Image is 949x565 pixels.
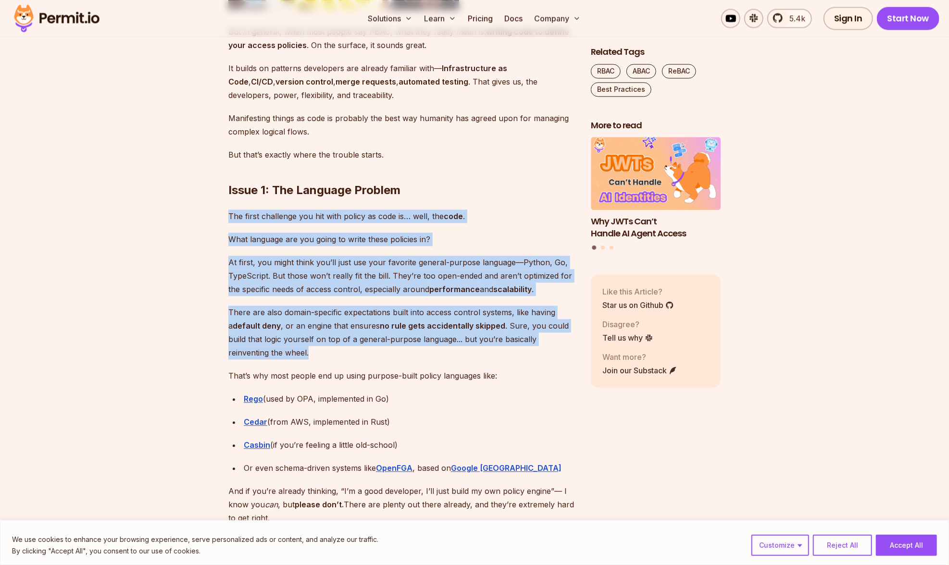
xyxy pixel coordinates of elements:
strong: Infrastructure as Code [228,63,507,86]
h2: More to read [591,120,721,132]
div: (if you’re feeling a little old-school) [244,438,575,452]
button: Go to slide 3 [610,246,613,250]
h2: Related Tags [591,46,721,58]
p: What language are you going to write these policies in? [228,233,575,246]
a: Best Practices [591,82,651,97]
div: (used by OPA, implemented in Go) [244,392,575,405]
a: Docs [500,9,526,28]
a: Rego [244,394,263,404]
button: Accept All [876,535,937,556]
a: Casbin [244,440,270,450]
p: It builds on patterns developers are already familiar with— , , , , . That gives us, the develope... [228,61,575,102]
div: Posts [591,137,721,251]
strong: please don’t. [295,500,344,509]
a: RBAC [591,64,621,78]
strong: default deny [233,321,281,331]
a: Star us on Github [602,299,674,311]
p: But that’s exactly where the trouble starts. [228,148,575,161]
button: Company [530,9,585,28]
em: can [265,500,278,509]
a: Why JWTs Can’t Handle AI Agent AccessWhy JWTs Can’t Handle AI Agent Access [591,137,721,240]
span: 5.4k [784,12,805,24]
strong: no rule gets accidentally skipped [380,321,505,331]
a: ABAC [626,64,656,78]
strong: CI/CD [251,77,273,86]
p: Manifesting things as code is probably the best way humanity has agreed upon for managing complex... [228,111,575,138]
p: There are also domain-specific expectations built into access control systems, like having a , or... [228,306,575,359]
strong: performance [429,284,480,294]
h2: Issue 1: The Language Problem [228,144,575,198]
a: Tell us why [602,332,653,344]
strong: writing code to define your access policies [228,27,569,50]
p: At first, you might think you’ll just use your favorite general-purpose language—Python, Go, Type... [228,256,575,296]
strong: version control [275,77,333,86]
a: ReBAC [662,64,696,78]
h3: Why JWTs Can’t Handle AI Agent Access [591,216,721,240]
a: Sign In [824,7,873,30]
a: Start Now [877,7,940,30]
p: We use cookies to enhance your browsing experience, serve personalized ads or content, and analyz... [12,534,378,545]
div: Or even schema-driven systems like , based on [244,461,575,475]
a: Cedar [244,417,267,427]
a: Google [GEOGRAPHIC_DATA] [451,463,562,473]
p: The first challenge you hit with policy as code is… well, the . [228,209,575,223]
div: (from AWS, implemented in Rust) [244,415,575,429]
button: Customize [751,535,809,556]
button: Go to slide 2 [601,246,605,250]
strong: merge requests [336,77,396,86]
button: Solutions [364,9,416,28]
li: 1 of 3 [591,137,721,240]
p: Want more? [602,351,677,363]
strong: automated testing [399,77,468,86]
a: Pricing [464,9,497,28]
p: But in general, when most people say PBAC, what they really mean is: . On the surface, it sounds ... [228,25,575,52]
img: Why JWTs Can’t Handle AI Agent Access [591,137,721,210]
button: Learn [420,9,460,28]
p: By clicking "Accept All", you consent to our use of cookies. [12,545,378,557]
p: That’s why most people end up using purpose-built policy languages like: [228,369,575,382]
p: Disagree? [602,319,653,330]
a: OpenFGA [376,463,412,473]
a: 5.4k [767,9,812,28]
a: Join our Substack [602,365,677,376]
button: Go to slide 1 [592,246,597,250]
p: And if you’re already thinking, “I’m a good developer, I’ll just build my own policy engine”— I k... [228,484,575,525]
button: Reject All [813,535,872,556]
strong: scalability [493,284,532,294]
img: Permit logo [10,2,104,35]
strong: code [444,211,463,221]
p: Like this Article? [602,286,674,297]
